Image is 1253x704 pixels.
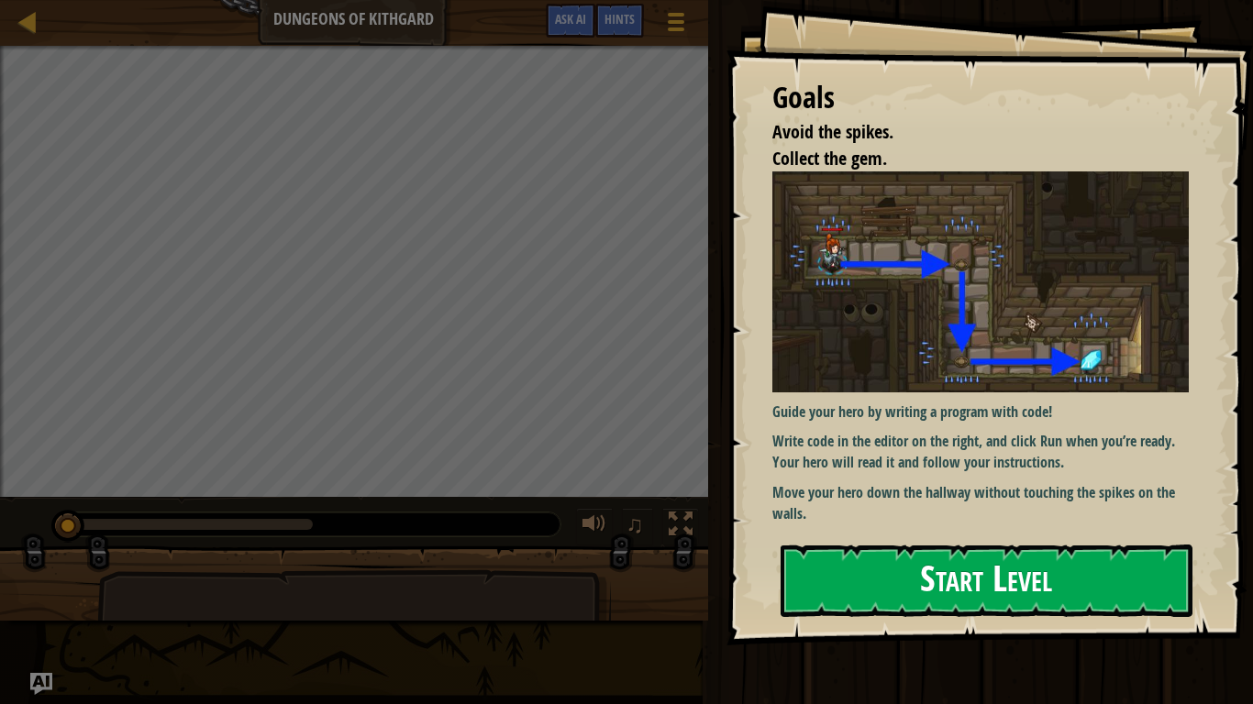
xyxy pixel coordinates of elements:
[546,4,595,38] button: Ask AI
[626,511,644,538] span: ♫
[622,508,653,545] button: ♫
[772,77,1189,119] div: Goals
[772,431,1203,473] p: Write code in the editor on the right, and click Run when you’re ready. Your hero will read it an...
[555,10,586,27] span: Ask AI
[772,171,1203,391] img: Dungeons of kithgard
[30,673,52,695] button: Ask AI
[772,482,1203,524] p: Move your hero down the hallway without touching the spikes on the walls.
[781,544,1192,617] button: Start Level
[576,508,613,545] button: Adjust volume
[749,119,1184,146] li: Avoid the spikes.
[772,146,887,170] span: Collect the gem.
[772,119,893,144] span: Avoid the spikes.
[749,146,1184,172] li: Collect the gem.
[772,401,1203,423] p: Guide your hero by writing a program with code!
[662,508,699,545] button: Toggle fullscreen
[604,10,635,27] span: Hints
[653,4,699,47] button: Show game menu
